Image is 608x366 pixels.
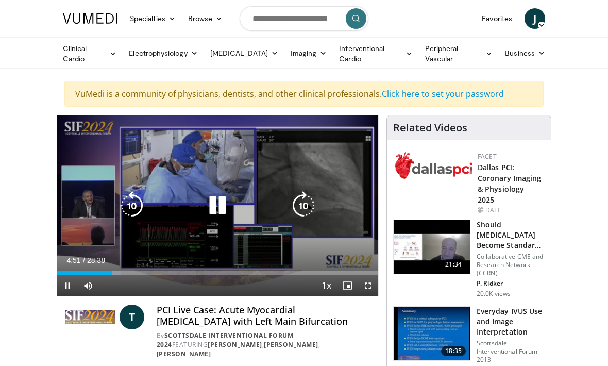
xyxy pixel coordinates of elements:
[358,275,378,296] button: Fullscreen
[64,81,544,107] div: VuMedi is a community of physicians, dentists, and other clinical professionals.
[478,206,543,215] div: [DATE]
[337,275,358,296] button: Enable picture-in-picture mode
[394,307,470,360] img: dTBemQywLidgNXR34xMDoxOjA4MTsiGN.150x105_q85_crop-smart_upscale.jpg
[477,339,545,364] p: Scottsdale Interventional Forum 2013
[157,350,211,358] a: [PERSON_NAME]
[499,43,551,63] a: Business
[240,6,368,31] input: Search topics, interventions
[478,152,497,161] a: FACET
[57,271,378,275] div: Progress Bar
[478,162,542,205] a: Dallas PCI: Coronary Imaging & Physiology 2025
[182,8,229,29] a: Browse
[157,331,294,349] a: Scottsdale Interventional Forum 2024
[264,340,318,349] a: [PERSON_NAME]
[78,275,98,296] button: Mute
[124,8,182,29] a: Specialties
[157,305,370,327] h4: PCI Live Case: Acute Myocardial [MEDICAL_DATA] with Left Main Bifurcation
[316,275,337,296] button: Playback Rate
[525,8,545,29] a: J
[57,275,78,296] button: Pause
[333,43,419,64] a: Interventional Cardio
[477,279,545,288] p: P. Ridker
[441,346,466,356] span: 18:35
[419,43,499,64] a: Peripheral Vascular
[63,13,117,24] img: VuMedi Logo
[120,305,144,329] a: T
[157,331,370,359] div: By FEATURING , ,
[382,88,504,99] a: Click here to set your password
[395,152,472,179] img: 939357b5-304e-4393-95de-08c51a3c5e2a.png.150x105_q85_autocrop_double_scale_upscale_version-0.2.png
[477,253,545,277] p: Collaborative CME and Research Network (CCRN)
[394,220,470,274] img: eb63832d-2f75-457d-8c1a-bbdc90eb409c.150x105_q85_crop-smart_upscale.jpg
[57,115,378,296] video-js: Video Player
[393,122,467,134] h4: Related Videos
[123,43,204,63] a: Electrophysiology
[477,306,545,337] h3: Everyday IVUS Use and Image Interpretation
[87,256,105,264] span: 28:38
[66,256,80,264] span: 4:51
[477,220,545,251] h3: Should [MEDICAL_DATA] Become Standard Therapy for CAD?
[476,8,518,29] a: Favorites
[65,305,115,329] img: Scottsdale Interventional Forum 2024
[83,256,85,264] span: /
[393,220,545,298] a: 21:34 Should [MEDICAL_DATA] Become Standard Therapy for CAD? Collaborative CME and Research Netwo...
[204,43,284,63] a: [MEDICAL_DATA]
[284,43,333,63] a: Imaging
[441,259,466,270] span: 21:34
[208,340,262,349] a: [PERSON_NAME]
[57,43,123,64] a: Clinical Cardio
[477,290,511,298] p: 20.0K views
